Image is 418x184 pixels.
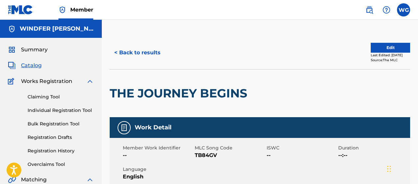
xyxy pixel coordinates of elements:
[28,93,94,100] a: Claiming Tool
[397,3,410,16] div: User Menu
[21,77,72,85] span: Works Registration
[195,151,265,159] span: TB84GV
[8,46,16,54] img: Summary
[380,3,393,16] div: Help
[58,6,66,14] img: Top Rightsholder
[28,107,94,114] a: Individual Registration Tool
[110,44,165,61] button: < Back to results
[8,176,16,184] img: Matching
[338,151,408,159] span: --:--
[8,62,16,69] img: Catalog
[267,151,337,159] span: --
[8,62,42,69] a: CatalogCatalog
[135,124,171,131] h5: Work Detail
[8,5,33,14] img: MLC Logo
[8,46,48,54] a: SummarySummary
[123,173,193,181] span: English
[21,46,48,54] span: Summary
[20,25,94,33] h5: WINDFER GARRO
[8,25,16,33] img: Accounts
[120,124,128,132] img: Work Detail
[110,86,251,101] h2: THE JOURNEY BEGINS
[8,77,16,85] img: Works Registration
[123,151,193,159] span: --
[363,3,376,16] a: Public Search
[28,134,94,141] a: Registration Drafts
[267,145,337,151] span: ISWC
[371,53,410,58] div: Last Edited: [DATE]
[70,6,93,13] span: Member
[195,145,265,151] span: MLC Song Code
[338,145,408,151] span: Duration
[21,176,47,184] span: Matching
[21,62,42,69] span: Catalog
[28,120,94,127] a: Bulk Registration Tool
[86,176,94,184] img: expand
[28,147,94,154] a: Registration History
[387,159,391,179] div: Drag
[28,161,94,168] a: Overclaims Tool
[371,58,410,63] div: Source: The MLC
[371,43,410,53] button: Edit
[123,145,193,151] span: Member Work Identifier
[400,105,418,158] iframe: Resource Center
[385,152,418,184] iframe: Chat Widget
[86,77,94,85] img: expand
[365,6,373,14] img: search
[123,166,193,173] span: Language
[383,6,390,14] img: help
